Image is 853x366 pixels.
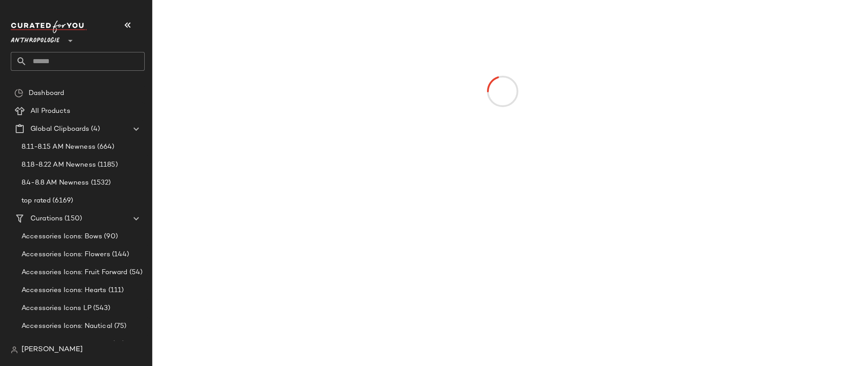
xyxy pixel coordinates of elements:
span: Accessories Icons: Fruit Forward [22,267,128,278]
span: Accessories Icons LP [22,303,91,314]
img: svg%3e [14,89,23,98]
span: Global Clipboards [30,124,89,134]
img: svg%3e [11,346,18,353]
span: (111) [107,285,124,296]
span: (54) [128,267,143,278]
span: (6169) [51,196,73,206]
span: 8.18-8.22 AM Newness [22,160,96,170]
span: (1532) [89,178,111,188]
span: Accessories Icons: Veggies [22,339,111,349]
span: Anthropologie [11,30,60,47]
span: Accessories Icons: Hearts [22,285,107,296]
span: (4) [89,124,99,134]
span: Accessories Icons: Nautical [22,321,112,332]
span: All Products [30,106,70,116]
span: (90) [102,232,118,242]
span: (150) [63,214,82,224]
span: (664) [95,142,115,152]
span: Curations [30,214,63,224]
span: top rated [22,196,51,206]
span: (144) [110,250,129,260]
span: [PERSON_NAME] [22,344,83,355]
span: (1185) [96,160,118,170]
span: (18) [111,339,125,349]
span: Accessories Icons: Flowers [22,250,110,260]
span: (543) [91,303,111,314]
span: (75) [112,321,127,332]
span: 8.4-8.8 AM Newness [22,178,89,188]
span: Dashboard [29,88,64,99]
span: Accessories Icons: Bows [22,232,102,242]
img: cfy_white_logo.C9jOOHJF.svg [11,21,87,33]
span: 8.11-8.15 AM Newness [22,142,95,152]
